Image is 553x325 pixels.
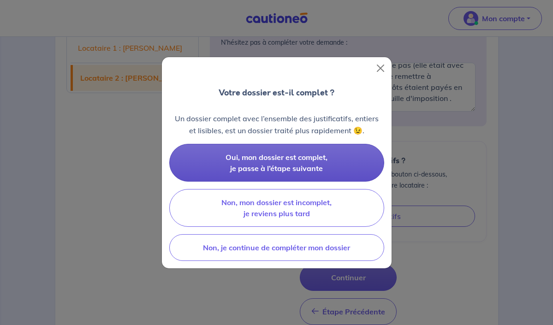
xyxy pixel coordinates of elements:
span: Non, mon dossier est incomplet, je reviens plus tard [221,198,332,218]
button: Non, je continue de compléter mon dossier [169,234,384,261]
p: Un dossier complet avec l’ensemble des justificatifs, entiers et lisibles, est un dossier traité ... [169,112,384,136]
span: Oui, mon dossier est complet, je passe à l’étape suivante [226,153,327,173]
button: Close [373,61,388,76]
button: Non, mon dossier est incomplet, je reviens plus tard [169,189,384,227]
span: Non, je continue de compléter mon dossier [203,243,350,252]
p: Votre dossier est-il complet ? [219,87,334,99]
button: Oui, mon dossier est complet, je passe à l’étape suivante [169,144,384,182]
